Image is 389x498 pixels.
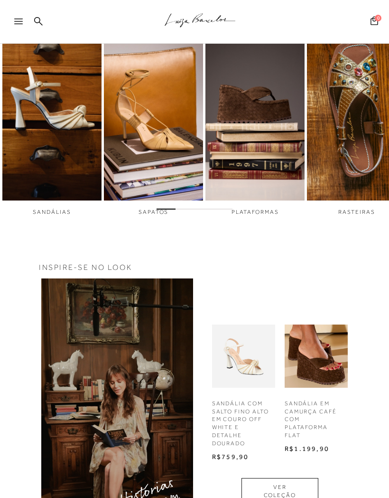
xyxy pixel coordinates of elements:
a: SANDÁLIA EM CAMURÇA CAFÉ COM PLATAFORMA FLAT [285,397,348,444]
span: SANDÁLIAS [33,209,71,215]
span: SAPATOS [139,209,168,215]
span: Go to slide 1 [157,209,176,210]
span: Go to slide 3 [194,209,213,210]
p: SANDÁLIA EM CAMURÇA CAFÉ COM PLATAFORMA FLAT [285,400,343,440]
span: Go to slide 4 [213,209,232,210]
img: imagem do link [205,14,305,201]
button: 0 [368,16,381,29]
p: SANDÁLIA COM SALTO FINO ALTO EM COURO OFF WHITE E DETALHE DOURADO [212,400,270,448]
div: 2 / 6 [104,14,203,216]
a: imagem do link PLATAFORMAS [205,14,305,216]
span: RASTEIRAS [338,209,375,215]
span: 0 [375,15,381,21]
h3: INSPIRE-SE NO LOOK [39,264,350,271]
span: Go to slide 2 [176,209,194,210]
span: R$759,90 [212,453,249,460]
img: imagem do link [2,14,102,201]
span: R$1.199,90 [285,445,329,452]
img: imagem do link [104,14,203,201]
div: 3 / 6 [205,14,305,216]
span: PLATAFORMAS [232,209,279,215]
a: SANDÁLIA COM SALTO FINO ALTO EM COURO OFF WHITE E DETALHE DOURADO [212,397,275,452]
a: imagem do link SAPATOS [104,14,203,216]
img: SANDÁLIA COM SALTO FINO ALTO EM COURO OFF WHITE E DETALHE DOURADO [212,325,275,388]
div: 1 / 6 [2,14,102,216]
a: imagem do link SANDÁLIAS [2,14,102,216]
img: SANDÁLIA EM CAMURÇA CAFÉ COM PLATAFORMA FLAT [285,325,348,388]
